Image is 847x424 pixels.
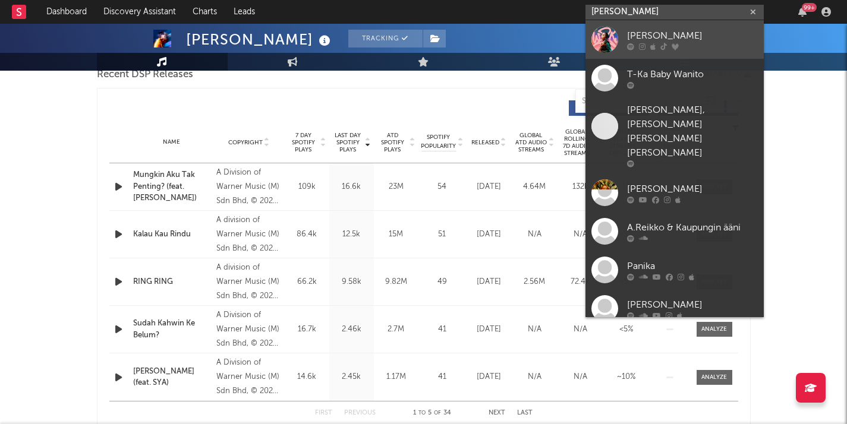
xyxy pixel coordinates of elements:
[216,261,281,303] div: A division of Warner Music (M) Sdn Bhd, © 2022 Black Hat Cat
[515,371,555,383] div: N/A
[585,251,764,289] a: Panika
[515,132,547,153] span: Global ATD Audio Streams
[561,181,600,193] div: 132k
[418,410,426,416] span: to
[469,229,509,241] div: [DATE]
[469,324,509,336] div: [DATE]
[561,324,600,336] div: N/A
[133,229,211,241] a: Kalau Kau Rindu
[377,181,415,193] div: 23M
[627,220,758,235] div: A.Reikko & Kaupungin ääni
[228,139,263,146] span: Copyright
[585,173,764,212] a: [PERSON_NAME]
[421,133,456,151] span: Spotify Popularity
[585,289,764,328] a: [PERSON_NAME]
[377,132,408,153] span: ATD Spotify Plays
[585,20,764,59] a: [PERSON_NAME]
[471,139,499,146] span: Released
[288,276,326,288] div: 66.2k
[332,132,364,153] span: Last Day Spotify Plays
[421,324,463,336] div: 41
[332,276,371,288] div: 9.58k
[288,371,326,383] div: 14.6k
[288,324,326,336] div: 16.7k
[421,181,463,193] div: 54
[561,276,600,288] div: 72.4k
[133,138,211,147] div: Name
[288,229,326,241] div: 86.4k
[434,410,441,416] span: of
[561,371,600,383] div: N/A
[133,318,211,341] a: Sudah Kahwin Ke Belum?
[133,276,211,288] a: RING RING
[332,371,371,383] div: 2.45k
[332,324,371,336] div: 2.46k
[348,30,423,48] button: Tracking
[576,97,701,106] input: Search by song name or URL
[802,3,817,12] div: 99 +
[288,181,326,193] div: 109k
[399,406,465,420] div: 1 5 34
[377,229,415,241] div: 15M
[421,371,463,383] div: 41
[332,229,371,241] div: 12.5k
[606,324,646,336] div: <5%
[627,67,758,81] div: T-Ka Baby Wanito
[585,212,764,251] a: A.Reikko & Kaupungin ääni
[421,276,463,288] div: 49
[421,229,463,241] div: 51
[627,298,758,312] div: [PERSON_NAME]
[585,59,764,97] a: T-Ka Baby Wanito
[332,181,371,193] div: 16.6k
[133,169,211,204] a: Mungkin Aku Tak Penting? (feat. [PERSON_NAME])
[515,229,555,241] div: N/A
[585,97,764,173] a: [PERSON_NAME],[PERSON_NAME] [PERSON_NAME] [PERSON_NAME]
[798,7,807,17] button: 99+
[561,229,600,241] div: N/A
[517,410,533,416] button: Last
[627,182,758,196] div: [PERSON_NAME]
[344,410,376,416] button: Previous
[606,371,646,383] div: ~ 10 %
[288,132,319,153] span: 7 Day Spotify Plays
[377,371,415,383] div: 1.17M
[216,308,281,351] div: A Division of Warner Music (M) Sdn Bhd, © 2023 Black Hat Cat
[469,181,509,193] div: [DATE]
[627,103,758,160] div: [PERSON_NAME],[PERSON_NAME] [PERSON_NAME] [PERSON_NAME]
[216,166,281,208] div: A Division of Warner Music (M) Sdn Bhd, © 2023 Black Hat Cat
[315,410,332,416] button: First
[489,410,505,416] button: Next
[561,128,593,157] span: Global Rolling 7D Audio Streams
[97,68,193,82] span: Recent DSP Releases
[469,276,509,288] div: [DATE]
[469,371,509,383] div: [DATE]
[515,324,555,336] div: N/A
[585,5,764,20] input: Search for artists
[377,276,415,288] div: 9.82M
[133,366,211,389] a: [PERSON_NAME] (feat. SYA)
[515,276,555,288] div: 2.56M
[216,213,281,256] div: A division of Warner Music (M) Sdn Bhd, © 2020 Black Hat Cat
[515,181,555,193] div: 4.64M
[216,356,281,398] div: A Division of Warner Music (M) Sdn Bhd, © 2024 Black Hat Cat
[186,30,333,49] div: [PERSON_NAME]
[627,29,758,43] div: [PERSON_NAME]
[627,259,758,273] div: Panika
[377,324,415,336] div: 2.7M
